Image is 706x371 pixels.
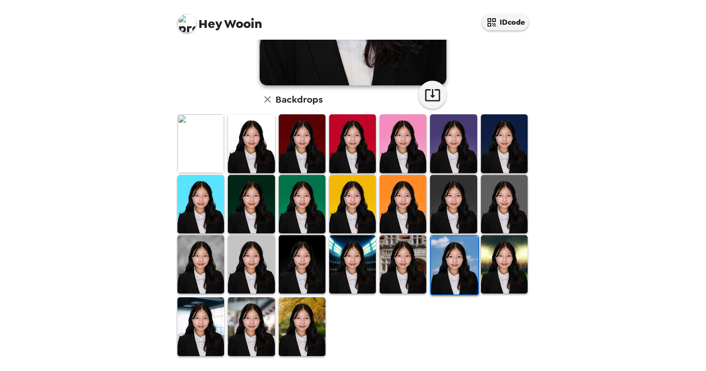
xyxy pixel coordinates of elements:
img: profile pic [177,14,196,33]
span: Hey [198,15,222,32]
button: IDcode [482,14,529,30]
img: Original [177,114,224,173]
h6: Backdrops [275,92,323,107]
span: Wooin [177,9,262,30]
